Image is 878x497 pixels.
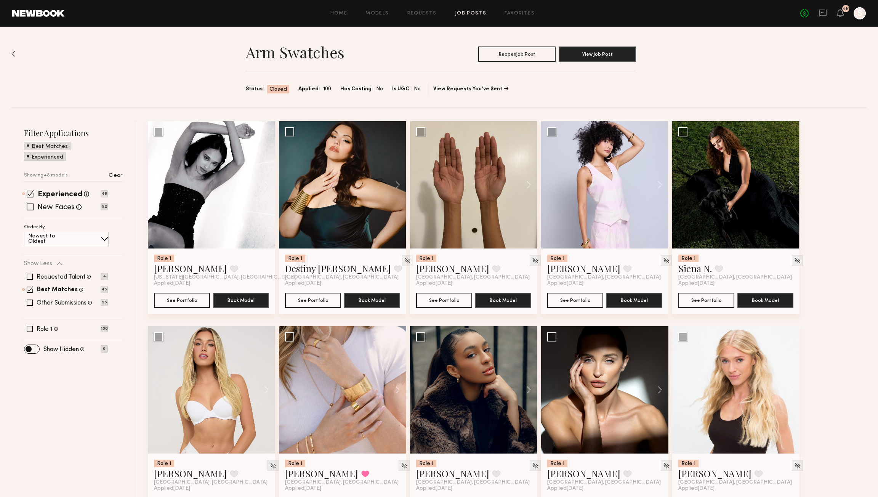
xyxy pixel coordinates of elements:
span: 100 [323,85,331,93]
a: [PERSON_NAME] [416,262,489,274]
label: Show Hidden [43,346,79,353]
span: [GEOGRAPHIC_DATA], [GEOGRAPHIC_DATA] [416,274,530,281]
img: Unhide Model [532,462,538,469]
a: [PERSON_NAME] [547,467,620,479]
div: Applied [DATE] [285,486,400,492]
a: [PERSON_NAME] [285,467,358,479]
a: Book Model [344,297,400,303]
span: [GEOGRAPHIC_DATA], [GEOGRAPHIC_DATA] [547,479,661,486]
img: Back to previous page [11,51,15,57]
label: Requested Talent [37,274,85,280]
span: [GEOGRAPHIC_DATA], [GEOGRAPHIC_DATA] [285,479,399,486]
a: Book Model [475,297,531,303]
div: Applied [DATE] [678,281,793,287]
button: See Portfolio [285,293,341,308]
button: Book Model [737,293,793,308]
span: [US_STATE][GEOGRAPHIC_DATA], [GEOGRAPHIC_DATA] [154,274,296,281]
span: Status: [246,85,264,93]
span: Applied: [298,85,320,93]
button: See Portfolio [547,293,603,308]
img: Unhide Model [532,257,538,264]
img: Unhide Model [401,462,407,469]
div: Applied [DATE] [285,281,400,287]
div: Role 1 [678,460,699,467]
p: Best Matches [32,144,68,149]
img: Unhide Model [794,257,801,264]
button: ReopenJob Post [478,46,556,62]
div: Role 1 [547,460,567,467]
a: Book Model [737,297,793,303]
div: Applied [DATE] [154,486,269,492]
a: [PERSON_NAME] [416,467,489,479]
div: Role 1 [154,460,174,467]
div: Applied [DATE] [154,281,269,287]
a: Book Model [213,297,269,303]
span: [GEOGRAPHIC_DATA], [GEOGRAPHIC_DATA] [285,274,399,281]
h2: Filter Applications [24,128,122,138]
span: [GEOGRAPHIC_DATA], [GEOGRAPHIC_DATA] [547,274,661,281]
button: Book Model [475,293,531,308]
span: [GEOGRAPHIC_DATA], [GEOGRAPHIC_DATA] [678,479,792,486]
button: Book Model [606,293,662,308]
a: Home [330,11,348,16]
a: Models [365,11,389,16]
p: Order By [24,225,45,230]
div: Role 1 [416,255,436,262]
img: Unhide Model [663,462,670,469]
span: [GEOGRAPHIC_DATA], [GEOGRAPHIC_DATA] [678,274,792,281]
a: Book Model [606,297,662,303]
label: Experienced [38,191,82,199]
a: S [854,7,866,19]
span: No [376,85,383,93]
a: Siena N. [678,262,712,274]
div: Role 1 [678,255,699,262]
a: Destiny [PERSON_NAME] [285,262,391,274]
p: 55 [101,299,108,306]
a: Requests [407,11,437,16]
div: Role 1 [547,255,567,262]
p: 45 [101,286,108,293]
a: [PERSON_NAME] [154,262,227,274]
p: 100 [101,325,108,332]
div: Role 1 [285,255,305,262]
span: [GEOGRAPHIC_DATA], [GEOGRAPHIC_DATA] [416,479,530,486]
div: Role 1 [285,460,305,467]
div: Role 1 [416,460,436,467]
p: 48 [101,190,108,197]
button: View Job Post [559,46,636,62]
button: See Portfolio [154,293,210,308]
p: 0 [101,345,108,353]
p: 52 [101,203,108,210]
div: Role 1 [154,255,174,262]
span: [GEOGRAPHIC_DATA], [GEOGRAPHIC_DATA] [154,479,268,486]
span: No [414,85,421,93]
div: Applied [DATE] [547,486,662,492]
p: 4 [101,273,108,280]
a: [PERSON_NAME] [678,467,751,479]
img: Unhide Model [270,462,276,469]
span: Has Casting: [340,85,373,93]
p: Clear [109,173,122,178]
button: Book Model [213,293,269,308]
a: See Portfolio [678,293,734,308]
div: Applied [DATE] [678,486,793,492]
p: Experienced [32,155,63,160]
p: Showing 48 models [24,173,68,178]
img: Unhide Model [794,462,801,469]
p: Show Less [24,261,52,267]
div: Applied [DATE] [547,281,662,287]
h1: Arm Swatches [246,43,344,62]
button: See Portfolio [416,293,472,308]
div: 491 [842,7,850,11]
a: [PERSON_NAME] [547,262,620,274]
label: Best Matches [37,287,78,293]
a: Job Posts [455,11,487,16]
button: Book Model [344,293,400,308]
label: Other Submissions [37,300,87,306]
span: Closed [269,86,287,93]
